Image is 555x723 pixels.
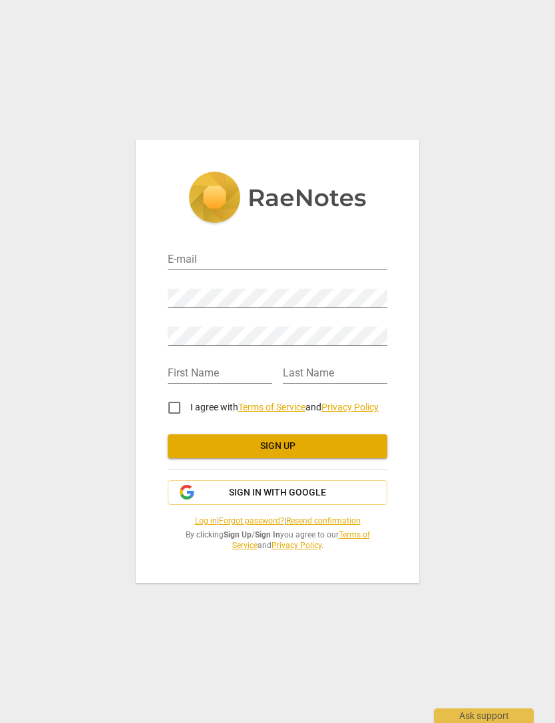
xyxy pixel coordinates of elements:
b: Sign In [255,530,280,539]
span: Sign up [178,440,377,453]
button: Sign up [168,434,387,458]
a: Resend confirmation [286,516,361,525]
span: By clicking / you agree to our and . [168,529,387,551]
span: Sign in with Google [229,486,326,500]
div: Ask support [434,708,534,723]
button: Sign in with Google [168,480,387,506]
a: Privacy Policy [321,402,379,412]
a: Privacy Policy [272,541,321,550]
span: I agree with and [190,402,379,412]
b: Sign Up [224,530,252,539]
a: Terms of Service [232,530,370,551]
span: | | [168,515,387,527]
a: Log in [195,516,217,525]
img: 5ac2273c67554f335776073100b6d88f.svg [188,172,367,226]
a: Terms of Service [238,402,305,412]
a: Forgot password? [219,516,284,525]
